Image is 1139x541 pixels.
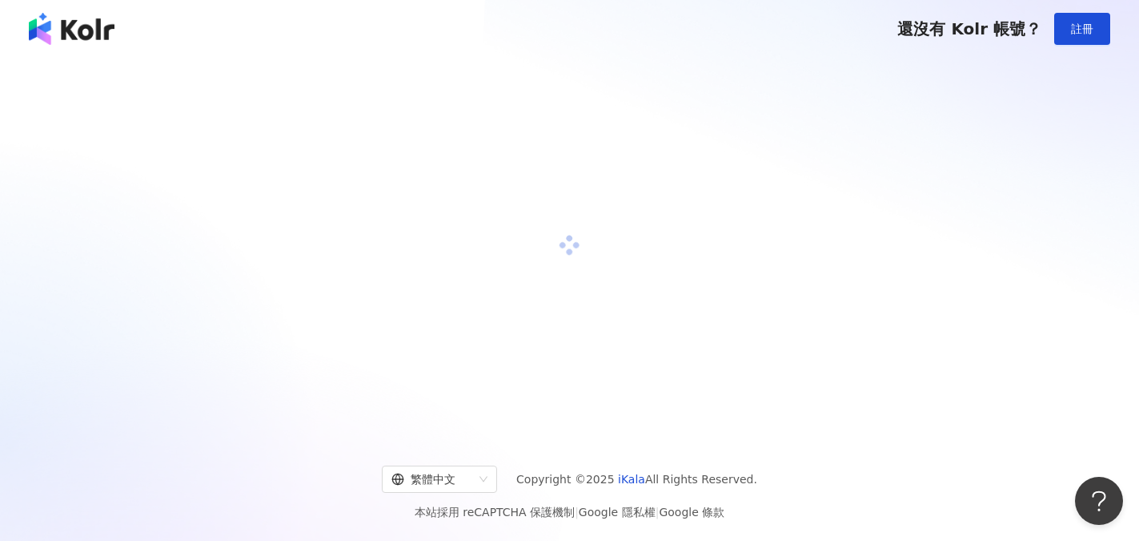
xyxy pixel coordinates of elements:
[391,466,473,492] div: 繁體中文
[897,19,1041,38] span: 還沒有 Kolr 帳號？
[618,473,645,486] a: iKala
[575,506,579,519] span: |
[516,470,757,489] span: Copyright © 2025 All Rights Reserved.
[1054,13,1110,45] button: 註冊
[659,506,724,519] a: Google 條款
[656,506,660,519] span: |
[415,503,724,522] span: 本站採用 reCAPTCHA 保護機制
[1071,22,1093,35] span: 註冊
[579,506,656,519] a: Google 隱私權
[29,13,114,45] img: logo
[1075,477,1123,525] iframe: Help Scout Beacon - Open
